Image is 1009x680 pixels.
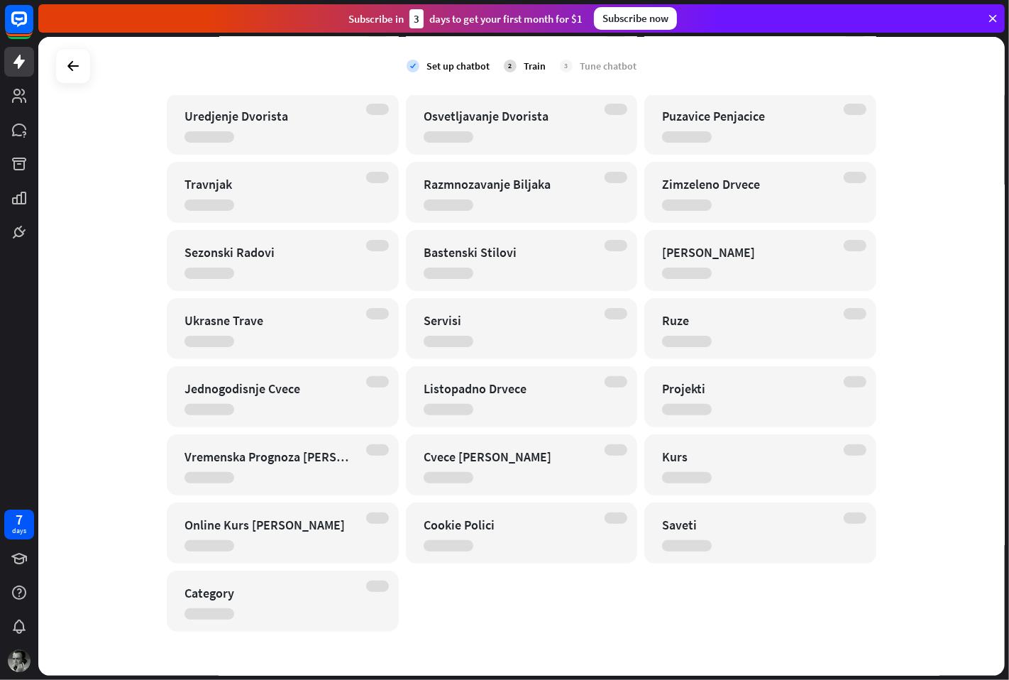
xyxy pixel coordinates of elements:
[580,60,636,72] div: Tune chatbot
[348,9,583,28] div: Subscribe in days to get your first month for $1
[11,6,54,48] button: Open LiveChat chat widget
[424,108,595,124] div: Osvetljavanje Dvorista
[184,449,356,465] div: Vremenska Prognoza [PERSON_NAME]
[424,176,595,192] div: Razmnozavanje Biljaka
[424,380,595,397] div: Listopadno Drvece
[662,108,834,124] div: Puzavice Penjacice
[424,244,595,261] div: Bastenski Stilovi
[424,517,595,533] div: Cookie Polici
[662,449,834,465] div: Kurs
[184,108,356,124] div: Uredjenje Dvorista
[424,449,595,465] div: Cvece [PERSON_NAME]
[407,60,419,72] i: check
[662,517,834,533] div: Saveti
[184,244,356,261] div: Sezonski Radovi
[12,526,26,536] div: days
[4,510,34,539] a: 7 days
[594,7,677,30] div: Subscribe now
[409,9,424,28] div: 3
[662,312,834,329] div: Ruze
[184,312,356,329] div: Ukrasne Trave
[662,244,834,261] div: [PERSON_NAME]
[184,380,356,397] div: Jednogodisnje Cvece
[16,513,23,526] div: 7
[524,60,546,72] div: Train
[424,312,595,329] div: Servisi
[662,176,834,192] div: Zimzeleno Drvece
[504,60,517,72] div: 2
[184,176,356,192] div: Travnjak
[560,60,573,72] div: 3
[426,60,490,72] div: Set up chatbot
[184,585,356,601] div: Category
[662,380,834,397] div: Projekti
[184,517,356,533] div: Online Kurs [PERSON_NAME]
